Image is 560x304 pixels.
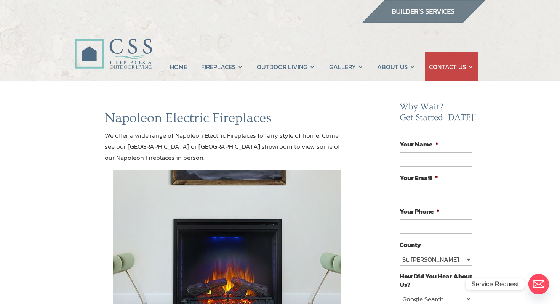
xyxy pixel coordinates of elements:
label: Your Email [400,174,438,182]
label: County [400,241,421,249]
a: OUTDOOR LIVING [257,52,315,81]
a: builder services construction supply [362,16,486,26]
a: CONTACT US [429,52,474,81]
a: FIREPLACES [201,52,243,81]
label: How Did You Hear About Us? [400,272,472,289]
label: Your Name [400,140,438,148]
a: ABOUT US [377,52,415,81]
label: Your Phone [400,207,440,216]
h1: Napoleon Electric Fireplaces [105,110,349,130]
a: Email [528,274,549,294]
a: HOME [170,52,187,81]
p: We offer a wide range of Napoleon Electric Fireplaces for any style of home. Come see our [GEOGRA... [105,130,349,170]
a: GALLERY [329,52,363,81]
img: CSS Fireplaces & Outdoor Living (Formerly Construction Solutions & Supply)- Jacksonville Ormond B... [74,18,152,73]
h2: Why Wait? Get Started [DATE]! [400,102,478,127]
